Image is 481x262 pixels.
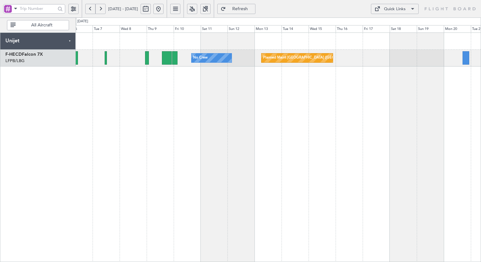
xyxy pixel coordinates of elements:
[371,4,419,14] button: Quick Links
[93,25,120,33] div: Tue 7
[384,6,406,12] div: Quick Links
[120,25,147,33] div: Wed 8
[77,19,88,24] div: [DATE]
[174,25,201,33] div: Fri 10
[17,23,67,27] span: All Aircraft
[20,4,56,13] input: Trip Number
[5,52,43,57] a: F-HECDFalcon 7X
[108,6,138,12] span: [DATE] - [DATE]
[5,52,22,57] span: F-HECD
[417,25,444,33] div: Sun 19
[201,25,228,33] div: Sat 11
[5,58,24,64] a: LFPB/LBG
[336,25,363,33] div: Thu 16
[309,25,336,33] div: Wed 15
[217,4,255,14] button: Refresh
[227,25,254,33] div: Sun 12
[7,20,69,30] button: All Aircraft
[363,25,390,33] div: Fri 17
[263,53,363,63] div: Planned Maint [GEOGRAPHIC_DATA] ([GEOGRAPHIC_DATA])
[254,25,282,33] div: Mon 13
[390,25,417,33] div: Sat 18
[227,7,253,11] span: Refresh
[193,53,208,63] div: No Crew
[147,25,174,33] div: Thu 9
[282,25,309,33] div: Tue 14
[444,25,471,33] div: Mon 20
[66,25,93,33] div: Mon 6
